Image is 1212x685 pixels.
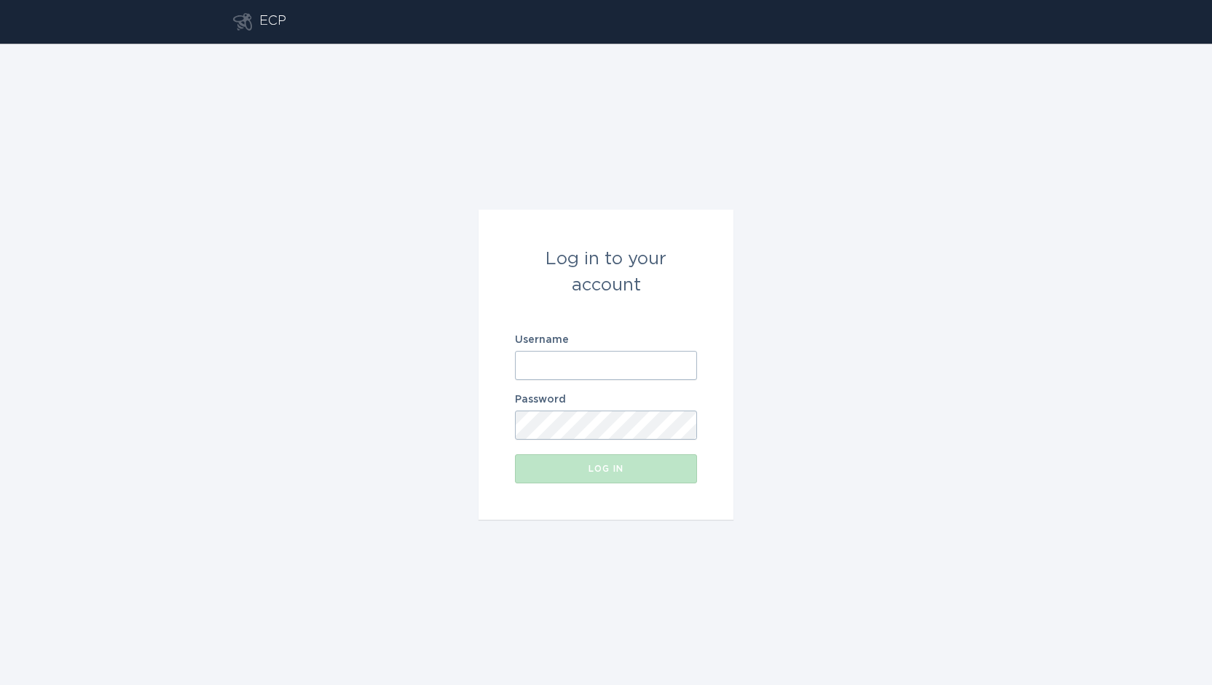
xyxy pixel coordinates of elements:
label: Password [515,395,697,405]
div: ECP [259,13,286,31]
div: Log in [522,464,690,473]
button: Log in [515,454,697,483]
button: Go to dashboard [233,13,252,31]
label: Username [515,335,697,345]
div: Log in to your account [515,246,697,298]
